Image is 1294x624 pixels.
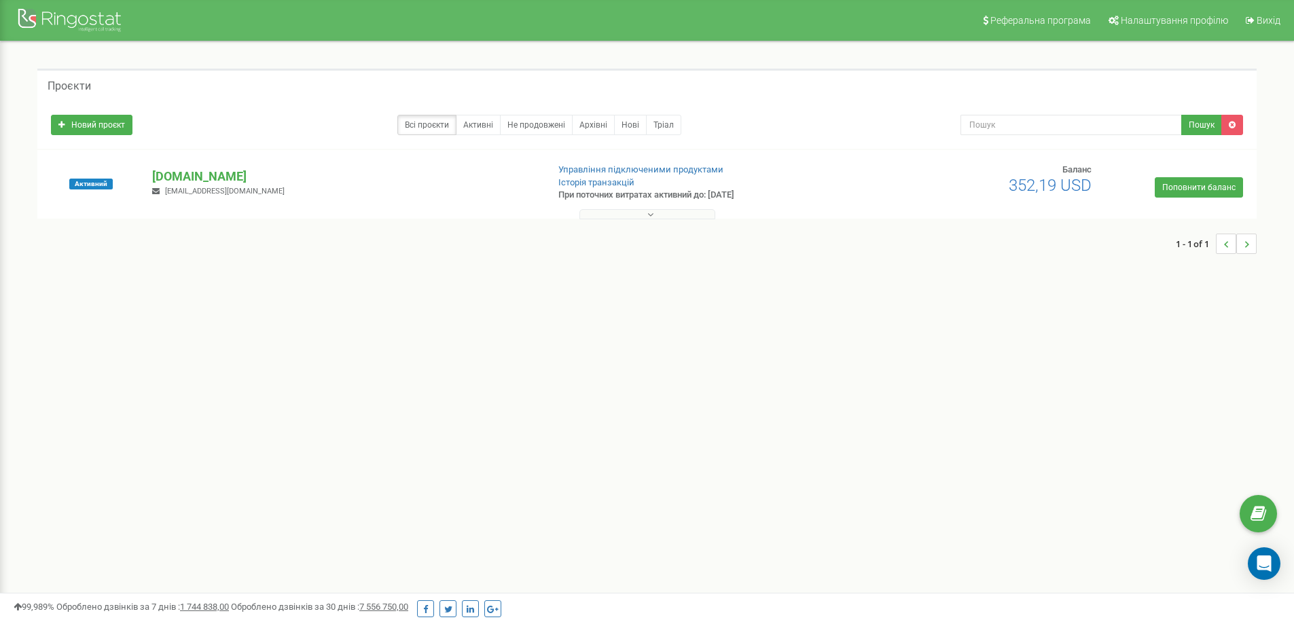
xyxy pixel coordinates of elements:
input: Пошук [960,115,1182,135]
a: Поповнити баланс [1155,177,1243,198]
span: 99,989% [14,602,54,612]
u: 7 556 750,00 [359,602,408,612]
nav: ... [1176,220,1257,268]
span: Оброблено дзвінків за 30 днів : [231,602,408,612]
a: Архівні [572,115,615,135]
h5: Проєкти [48,80,91,92]
span: Вихід [1257,15,1280,26]
a: Історія транзакцій [558,177,634,187]
a: Не продовжені [500,115,573,135]
a: Всі проєкти [397,115,456,135]
span: 352,19 USD [1009,176,1092,195]
p: При поточних витратах активний до: [DATE] [558,189,841,202]
a: Нові [614,115,647,135]
a: Новий проєкт [51,115,132,135]
span: 1 - 1 of 1 [1176,234,1216,254]
span: Налаштування профілю [1121,15,1228,26]
span: Баланс [1062,164,1092,175]
a: Тріал [646,115,681,135]
u: 1 744 838,00 [180,602,229,612]
span: Реферальна програма [990,15,1091,26]
button: Пошук [1181,115,1222,135]
span: Активний [69,179,113,189]
div: Open Intercom Messenger [1248,547,1280,580]
p: [DOMAIN_NAME] [152,168,536,185]
a: Активні [456,115,501,135]
span: Оброблено дзвінків за 7 днів : [56,602,229,612]
a: Управління підключеними продуктами [558,164,723,175]
span: [EMAIL_ADDRESS][DOMAIN_NAME] [165,187,285,196]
